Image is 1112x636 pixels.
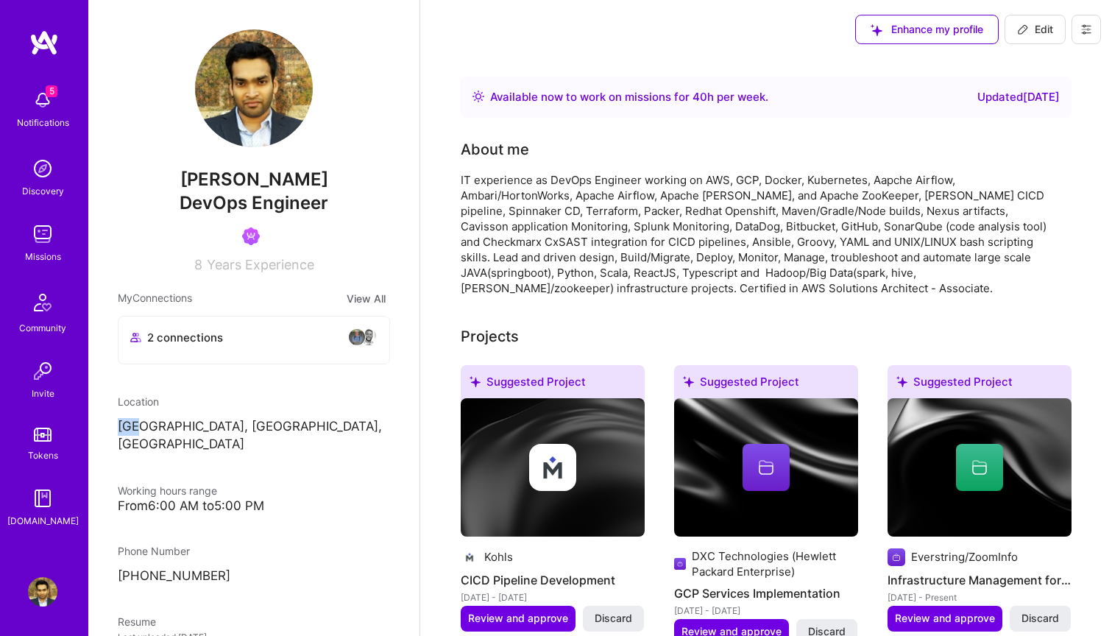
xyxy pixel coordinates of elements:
[46,85,57,97] span: 5
[342,290,390,307] button: View All
[895,611,995,626] span: Review and approve
[147,330,223,345] span: 2 connections
[118,290,192,307] span: My Connections
[461,570,645,590] h4: CICD Pipeline Development
[22,183,64,199] div: Discovery
[683,376,694,387] i: icon SuggestedTeams
[1010,606,1071,631] button: Discard
[195,29,313,147] img: User Avatar
[888,606,1002,631] button: Review and approve
[118,316,390,364] button: 2 connectionsavataravatar
[911,549,1018,565] div: Everstring/ZoomInfo
[360,328,378,346] img: avatar
[472,91,484,102] img: Availability
[130,332,141,343] i: icon Collaborator
[28,154,57,183] img: discovery
[242,227,260,245] img: Been on Mission
[583,606,644,631] button: Discard
[34,428,52,442] img: tokens
[693,90,707,104] span: 40
[118,545,190,557] span: Phone Number
[461,365,645,404] div: Suggested Project
[118,394,390,409] div: Location
[25,249,61,264] div: Missions
[674,584,858,603] h4: GCP Services Implementation
[461,606,576,631] button: Review and approve
[118,615,156,628] span: Resume
[118,568,390,585] p: [PHONE_NUMBER]
[674,365,858,404] div: Suggested Project
[461,590,645,605] div: [DATE] - [DATE]
[461,398,645,537] img: cover
[28,85,57,115] img: bell
[1017,22,1053,37] span: Edit
[118,484,217,497] span: Working hours range
[470,376,481,387] i: icon SuggestedTeams
[180,192,328,213] span: DevOps Engineer
[28,356,57,386] img: Invite
[118,169,390,191] span: [PERSON_NAME]
[24,577,61,607] a: User Avatar
[888,590,1072,605] div: [DATE] - Present
[1021,611,1059,626] span: Discard
[896,376,907,387] i: icon SuggestedTeams
[692,548,858,579] div: DXC Technologies (Hewlett Packard Enterprise)
[28,219,57,249] img: teamwork
[674,555,686,573] img: Company logo
[207,257,314,272] span: Years Experience
[32,386,54,401] div: Invite
[17,115,69,130] div: Notifications
[529,444,576,491] img: Company logo
[674,398,858,537] img: cover
[461,138,529,160] div: About me
[674,603,858,618] div: [DATE] - [DATE]
[29,29,59,56] img: logo
[888,398,1072,537] img: cover
[28,577,57,607] img: User Avatar
[1005,15,1066,44] button: Edit
[28,448,58,463] div: Tokens
[977,88,1060,106] div: Updated [DATE]
[484,549,513,565] div: Kohls
[194,257,202,272] span: 8
[468,611,568,626] span: Review and approve
[7,513,79,529] div: [DOMAIN_NAME]
[490,88,768,106] div: Available now to work on missions for h per week .
[888,365,1072,404] div: Suggested Project
[888,548,905,566] img: Company logo
[118,418,390,453] p: [GEOGRAPHIC_DATA], [GEOGRAPHIC_DATA], [GEOGRAPHIC_DATA]
[28,484,57,513] img: guide book
[19,320,66,336] div: Community
[348,328,366,346] img: avatar
[888,570,1072,590] h4: Infrastructure Management for B2B Applications
[595,611,632,626] span: Discard
[461,548,478,566] img: Company logo
[461,138,529,160] div: Tell us a little about yourself
[118,498,390,514] div: From 6:00 AM to 5:00 PM
[25,285,60,320] img: Community
[461,325,519,347] div: Projects
[461,172,1049,296] div: IT experience as DevOps Engineer working on AWS, GCP, Docker, Kubernetes, Aapche Airflow, Ambari/...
